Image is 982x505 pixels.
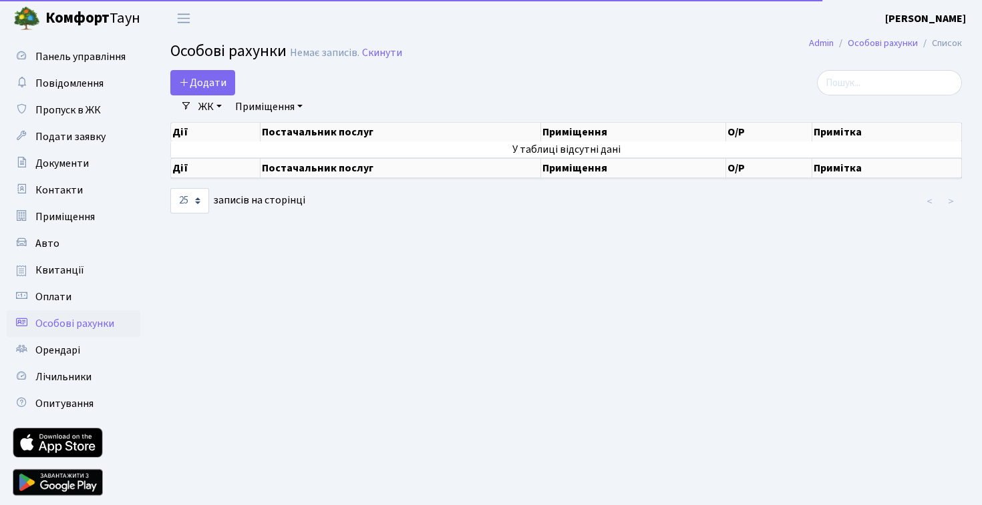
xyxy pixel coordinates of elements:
a: Особові рахунки [7,310,140,337]
span: Таун [45,7,140,30]
button: Переключити навігацію [167,7,200,29]
th: Дії [171,158,261,178]
a: Admin [809,36,834,50]
span: Оплати [35,290,71,304]
a: Повідомлення [7,70,140,97]
span: Документи [35,156,89,171]
span: Додати [179,75,226,90]
a: Приміщення [230,95,308,118]
nav: breadcrumb [789,29,982,57]
a: Панель управління [7,43,140,70]
span: Пропуск в ЖК [35,103,101,117]
span: Подати заявку [35,129,106,144]
select: записів на сторінці [170,188,209,213]
span: Контакти [35,183,83,197]
th: Приміщення [541,123,726,141]
a: Опитування [7,390,140,417]
th: О/Р [726,158,812,178]
th: Постачальник послуг [261,158,541,178]
span: Приміщення [35,209,95,224]
a: Пропуск в ЖК [7,97,140,123]
img: logo.png [13,5,40,32]
th: Приміщення [541,158,726,178]
span: Орендарі [35,343,80,358]
span: Опитування [35,396,94,411]
a: Контакти [7,177,140,203]
a: Подати заявку [7,123,140,150]
a: Додати [170,70,235,95]
label: записів на сторінці [170,188,305,213]
a: Квитанції [7,257,140,284]
a: Авто [7,230,140,257]
td: У таблиці відсутні дані [171,141,962,157]
span: Квитанції [35,263,84,278]
th: Дії [171,123,261,141]
a: Лічильники [7,364,140,390]
div: Немає записів. [290,47,359,59]
span: Особові рахунки [35,316,114,331]
span: Лічильники [35,370,92,384]
a: Документи [7,150,140,177]
a: ЖК [193,95,227,118]
input: Пошук... [817,70,962,95]
span: Панель управління [35,49,126,64]
a: Скинути [362,47,402,59]
a: Оплати [7,284,140,310]
th: Примітка [812,123,962,141]
a: Особові рахунки [848,36,918,50]
a: Орендарі [7,337,140,364]
li: Список [918,36,962,51]
span: Авто [35,236,59,251]
th: Примітка [812,158,962,178]
a: [PERSON_NAME] [885,11,966,27]
th: О/Р [726,123,812,141]
span: Повідомлення [35,76,104,91]
span: Особові рахунки [170,39,287,63]
b: Комфорт [45,7,110,29]
a: Приміщення [7,203,140,230]
b: [PERSON_NAME] [885,11,966,26]
th: Постачальник послуг [261,123,541,141]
